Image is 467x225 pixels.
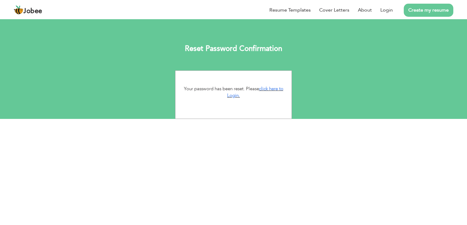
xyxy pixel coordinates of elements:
[380,6,393,14] a: Login
[14,5,23,15] img: jobee.io
[185,44,282,54] strong: Reset Password Confirmation
[269,6,311,14] a: Resume Templates
[404,4,453,17] a: Create my resume
[227,86,283,99] a: click here to Login.
[180,85,287,99] p: Your password has been reset. Please
[319,6,349,14] a: Cover Letters
[358,6,372,14] a: About
[23,8,42,15] span: Jobee
[14,5,42,15] a: Jobee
